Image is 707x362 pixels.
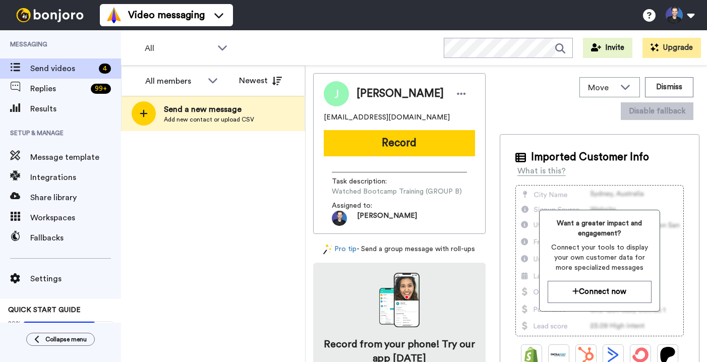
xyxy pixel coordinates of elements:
[30,63,95,75] span: Send videos
[30,212,121,224] span: Workspaces
[30,83,87,95] span: Replies
[324,130,475,156] button: Record
[99,64,111,74] div: 4
[164,103,254,115] span: Send a new message
[588,82,615,94] span: Move
[583,38,632,58] button: Invite
[30,103,121,115] span: Results
[313,244,486,255] div: - Send a group message with roll-ups
[357,211,417,226] span: [PERSON_NAME]
[548,281,652,303] button: Connect now
[8,319,21,327] span: 80%
[642,38,701,58] button: Upgrade
[645,77,693,97] button: Dismiss
[30,232,121,244] span: Fallbacks
[45,335,87,343] span: Collapse menu
[517,165,566,177] div: What is this?
[231,71,289,91] button: Newest
[91,84,111,94] div: 99 +
[26,333,95,346] button: Collapse menu
[30,151,121,163] span: Message template
[531,150,649,165] span: Imported Customer Info
[332,211,347,226] img: 6be86ef7-c569-4fce-93cb-afb5ceb4fafb-1583875477.jpg
[621,102,693,120] button: Disable fallback
[164,115,254,124] span: Add new contact or upload CSV
[332,176,402,187] span: Task description :
[332,187,462,197] span: Watched Bootcamp Training (GROUP B)
[145,42,212,54] span: All
[128,8,205,22] span: Video messaging
[332,201,402,211] span: Assigned to:
[30,192,121,204] span: Share library
[145,75,203,87] div: All members
[106,7,122,23] img: vm-color.svg
[357,86,444,101] span: [PERSON_NAME]
[323,244,357,255] a: Pro tip
[379,273,420,327] img: download
[30,171,121,184] span: Integrations
[12,8,88,22] img: bj-logo-header-white.svg
[548,243,652,273] span: Connect your tools to display your own customer data for more specialized messages
[324,112,450,123] span: [EMAIL_ADDRESS][DOMAIN_NAME]
[30,273,121,285] span: Settings
[324,81,349,106] img: Image of Joshua
[8,307,81,314] span: QUICK START GUIDE
[548,218,652,238] span: Want a greater impact and engagement?
[323,244,332,255] img: magic-wand.svg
